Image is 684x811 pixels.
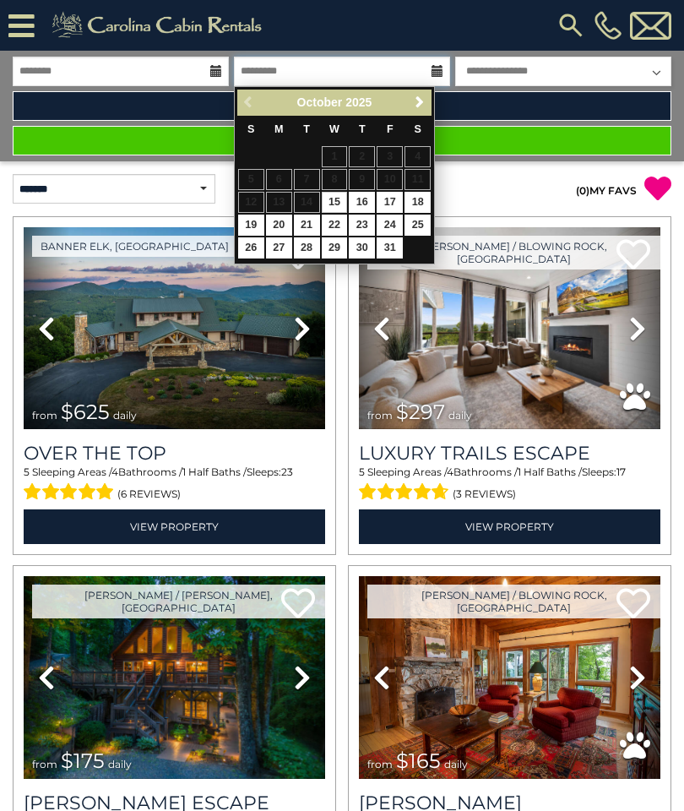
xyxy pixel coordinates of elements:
img: search-regular.svg [556,10,586,41]
span: 4 [111,465,118,478]
span: 17 [616,465,626,478]
img: thumbnail_168627805.jpeg [24,576,325,778]
a: 29 [322,237,348,259]
a: 18 [404,192,431,213]
a: 21 [294,215,320,236]
a: [PERSON_NAME] / Blowing Rock, [GEOGRAPHIC_DATA] [367,236,660,269]
a: Next [409,92,430,113]
span: $175 [61,748,105,773]
span: 2025 [345,95,372,109]
span: $165 [396,748,441,773]
span: from [32,409,57,422]
a: 31 [377,237,403,259]
a: [PERSON_NAME] / Blowing Rock, [GEOGRAPHIC_DATA] [367,585,660,618]
button: Please Update Results [13,126,671,155]
a: 26 [238,237,264,259]
span: daily [444,758,468,770]
a: View Property [24,509,325,544]
span: Next [413,95,426,109]
a: 23 [349,215,375,236]
a: 25 [404,215,431,236]
a: 22 [322,215,348,236]
span: 23 [281,465,293,478]
span: Monday [274,123,284,135]
a: [PERSON_NAME] / [PERSON_NAME], [GEOGRAPHIC_DATA] [32,585,325,618]
span: Friday [387,123,394,135]
span: (3 reviews) [453,483,516,505]
a: 16 [349,192,375,213]
span: Tuesday [303,123,310,135]
img: thumbnail_167153549.jpeg [24,227,325,429]
a: 30 [349,237,375,259]
span: Sunday [247,123,254,135]
div: Sleeping Areas / Bathrooms / Sleeps: [359,465,660,505]
img: thumbnail_168695581.jpeg [359,227,660,429]
span: 0 [579,184,586,197]
a: 24 [377,215,403,236]
div: Sleeping Areas / Bathrooms / Sleeps: [24,465,325,505]
img: thumbnail_163277858.jpeg [359,576,660,778]
span: $297 [396,400,445,424]
span: 5 [359,465,365,478]
span: daily [108,758,132,770]
span: Thursday [359,123,366,135]
span: daily [113,409,137,422]
a: 19 [238,215,264,236]
a: Refine Search Filters [13,91,671,121]
a: View Property [359,509,660,544]
a: Banner Elk, [GEOGRAPHIC_DATA] [32,236,237,257]
img: Khaki-logo.png [43,8,276,42]
a: 15 [322,192,348,213]
span: $625 [61,400,110,424]
a: Luxury Trails Escape [359,442,660,465]
a: [PHONE_NUMBER] [590,11,626,40]
span: 5 [24,465,30,478]
span: from [367,758,393,770]
span: daily [448,409,472,422]
a: 20 [266,215,292,236]
span: 1 Half Baths / [518,465,582,478]
span: 1 Half Baths / [182,465,247,478]
span: from [32,758,57,770]
a: Over The Top [24,442,325,465]
a: 28 [294,237,320,259]
span: ( ) [576,184,589,197]
a: 27 [266,237,292,259]
span: October [297,95,343,109]
a: (0)MY FAVS [576,184,637,197]
span: Wednesday [329,123,339,135]
span: Saturday [415,123,421,135]
span: (6 reviews) [117,483,181,505]
span: 4 [447,465,453,478]
a: 17 [377,192,403,213]
span: from [367,409,393,422]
